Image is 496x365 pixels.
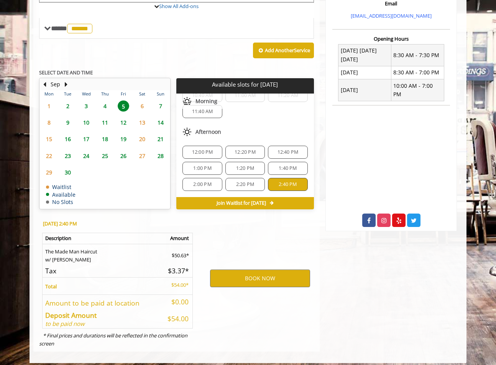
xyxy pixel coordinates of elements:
[159,3,199,10] a: Show All Add-ons
[136,150,148,161] span: 27
[136,117,148,128] span: 13
[179,81,310,88] p: Available slots for [DATE]
[80,150,92,161] span: 24
[163,315,189,322] h5: $54.00
[95,90,114,98] th: Thu
[62,167,74,178] span: 30
[268,178,307,191] div: 2:40 PM
[136,100,148,112] span: 6
[80,133,92,145] span: 17
[225,178,265,191] div: 2:20 PM
[114,114,133,131] td: Select day12
[43,150,55,161] span: 22
[278,149,299,155] span: 12:40 PM
[236,165,254,171] span: 1:20 PM
[151,98,170,114] td: Select day7
[151,90,170,98] th: Sun
[253,43,314,59] button: Add AnotherService
[45,320,85,327] i: to be paid now
[62,133,74,145] span: 16
[45,235,71,242] b: Description
[77,147,95,164] td: Select day24
[45,267,157,275] h5: Tax
[43,117,55,128] span: 8
[58,131,77,147] td: Select day16
[77,98,95,114] td: Select day3
[210,270,310,287] button: BOOK NOW
[279,165,297,171] span: 1:40 PM
[95,114,114,131] td: Select day11
[133,131,151,147] td: Select day20
[338,44,391,66] td: [DATE] [DATE] [DATE]
[334,1,448,6] h3: Email
[58,147,77,164] td: Select day23
[40,90,58,98] th: Mon
[182,105,222,118] div: 11:40 AM
[118,150,129,161] span: 26
[225,162,265,175] div: 1:20 PM
[43,244,161,263] td: The Made Man Haircut w/ [PERSON_NAME]
[80,100,92,112] span: 3
[118,133,129,145] span: 19
[58,164,77,181] td: Select day30
[45,311,97,320] b: Deposit Amount
[62,100,74,112] span: 2
[39,332,187,347] i: * Final prices and durations will be reflected in the confirmation screen
[114,131,133,147] td: Select day19
[77,90,95,98] th: Wed
[268,146,307,159] div: 12:40 PM
[43,167,55,178] span: 29
[182,178,222,191] div: 2:00 PM
[45,283,57,290] b: Total
[133,147,151,164] td: Select day27
[46,199,76,205] td: No Slots
[391,44,444,66] td: 8:30 AM - 7:30 PM
[268,162,307,175] div: 1:40 PM
[351,12,432,19] a: [EMAIL_ADDRESS][DOMAIN_NAME]
[265,47,310,54] b: Add Another Service
[155,100,166,112] span: 7
[58,90,77,98] th: Tue
[46,192,76,197] td: Available
[40,131,58,147] td: Select day15
[192,109,213,115] span: 11:40 AM
[182,127,192,136] img: afternoon slots
[99,100,111,112] span: 4
[114,90,133,98] th: Fri
[225,146,265,159] div: 12:20 PM
[193,165,211,171] span: 1:00 PM
[114,98,133,114] td: Select day5
[136,133,148,145] span: 20
[58,114,77,131] td: Select day9
[160,244,193,263] td: $50.63*
[182,146,222,159] div: 12:00 PM
[114,147,133,164] td: Select day26
[41,80,48,89] button: Previous Month
[155,150,166,161] span: 28
[235,149,256,155] span: 12:20 PM
[39,69,93,76] b: SELECT DATE AND TIME
[40,114,58,131] td: Select day8
[217,200,266,206] span: Join Waitlist for [DATE]
[45,299,157,307] h5: Amount to be paid at location
[279,181,297,187] span: 2:40 PM
[338,79,391,101] td: [DATE]
[182,162,222,175] div: 1:00 PM
[43,220,77,227] b: [DATE] 2:40 PM
[338,66,391,79] td: [DATE]
[118,117,129,128] span: 12
[133,114,151,131] td: Select day13
[155,117,166,128] span: 14
[99,150,111,161] span: 25
[43,133,55,145] span: 15
[95,98,114,114] td: Select day4
[193,181,211,187] span: 2:00 PM
[151,131,170,147] td: Select day21
[192,149,213,155] span: 12:00 PM
[63,80,69,89] button: Next Month
[99,117,111,128] span: 11
[40,98,58,114] td: Select day1
[133,98,151,114] td: Select day6
[99,133,111,145] span: 18
[391,79,444,101] td: 10:00 AM - 7:00 PM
